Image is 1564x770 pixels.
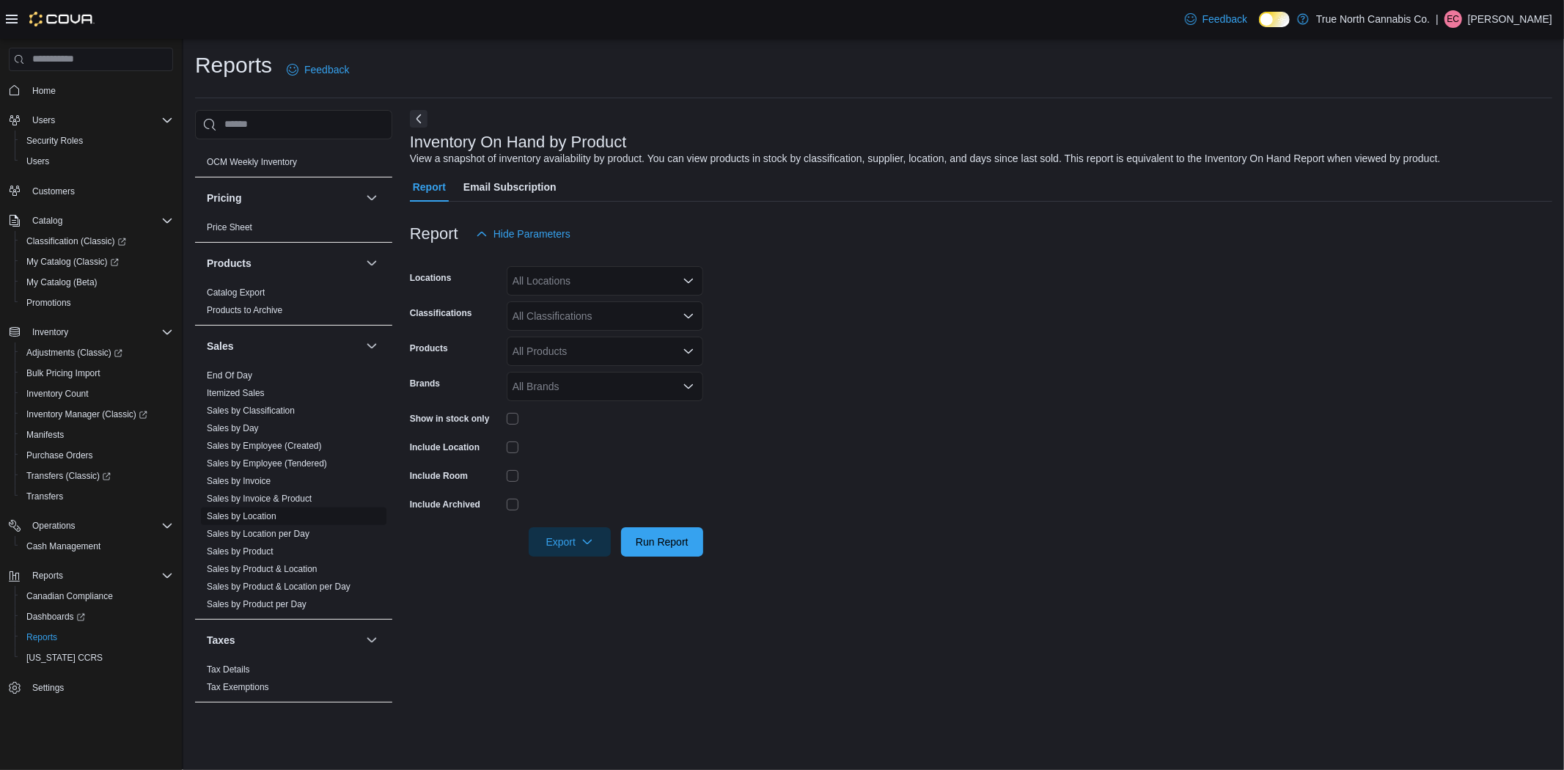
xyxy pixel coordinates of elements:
[21,488,69,505] a: Transfers
[207,564,317,574] a: Sales by Product & Location
[26,323,173,341] span: Inventory
[207,546,273,557] span: Sales by Product
[21,426,173,444] span: Manifests
[207,475,271,487] span: Sales by Invoice
[26,235,126,247] span: Classification (Classic)
[32,215,62,227] span: Catalog
[21,153,173,170] span: Users
[21,467,117,485] a: Transfers (Classic)
[21,344,173,362] span: Adjustments (Classic)
[21,608,91,626] a: Dashboards
[21,294,173,312] span: Promotions
[195,661,392,702] div: Taxes
[26,111,173,129] span: Users
[3,516,179,536] button: Operations
[470,219,576,249] button: Hide Parameters
[363,337,381,355] button: Sales
[207,406,295,416] a: Sales by Classification
[3,677,179,698] button: Settings
[683,345,694,357] button: Open list of options
[21,406,153,423] a: Inventory Manager (Classic)
[15,466,179,486] a: Transfers (Classic)
[26,679,70,697] a: Settings
[207,157,297,167] a: OCM Weekly Inventory
[26,155,49,167] span: Users
[32,570,63,582] span: Reports
[207,529,309,539] a: Sales by Location per Day
[207,387,265,399] span: Itemized Sales
[207,422,259,434] span: Sales by Day
[21,649,173,667] span: Washington CCRS
[26,567,173,584] span: Reports
[21,406,173,423] span: Inventory Manager (Classic)
[15,606,179,627] a: Dashboards
[21,232,132,250] a: Classification (Classic)
[26,81,173,100] span: Home
[410,342,448,354] label: Products
[304,62,349,77] span: Feedback
[21,587,173,605] span: Canadian Compliance
[207,388,265,398] a: Itemized Sales
[1468,10,1552,28] p: [PERSON_NAME]
[26,450,93,461] span: Purchase Orders
[207,581,350,593] span: Sales by Product & Location per Day
[21,364,173,382] span: Bulk Pricing Import
[410,151,1441,166] div: View a snapshot of inventory availability by product. You can view products in stock by classific...
[1179,4,1253,34] a: Feedback
[1259,27,1260,28] span: Dark Mode
[21,253,173,271] span: My Catalog (Classic)
[195,51,272,80] h1: Reports
[410,272,452,284] label: Locations
[15,586,179,606] button: Canadian Compliance
[207,405,295,417] span: Sales by Classification
[207,287,265,298] span: Catalog Export
[1444,10,1462,28] div: Eric Chittim
[410,307,472,319] label: Classifications
[21,385,173,403] span: Inventory Count
[21,587,119,605] a: Canadian Compliance
[21,294,77,312] a: Promotions
[21,447,173,464] span: Purchase Orders
[363,189,381,207] button: Pricing
[207,339,360,353] button: Sales
[26,408,147,420] span: Inventory Manager (Classic)
[21,649,109,667] a: [US_STATE] CCRS
[32,520,76,532] span: Operations
[21,447,99,464] a: Purchase Orders
[26,517,173,535] span: Operations
[207,339,234,353] h3: Sales
[26,590,113,602] span: Canadian Compliance
[207,664,250,675] span: Tax Details
[207,528,309,540] span: Sales by Location per Day
[32,85,56,97] span: Home
[26,82,62,100] a: Home
[1259,12,1290,27] input: Dark Mode
[21,274,103,291] a: My Catalog (Beta)
[1436,10,1439,28] p: |
[207,256,252,271] h3: Products
[363,631,381,649] button: Taxes
[26,367,100,379] span: Bulk Pricing Import
[21,467,173,485] span: Transfers (Classic)
[207,423,259,433] a: Sales by Day
[26,297,71,309] span: Promotions
[21,274,173,291] span: My Catalog (Beta)
[26,470,111,482] span: Transfers (Classic)
[32,114,55,126] span: Users
[15,486,179,507] button: Transfers
[410,110,427,128] button: Next
[410,378,440,389] label: Brands
[281,55,355,84] a: Feedback
[21,364,106,382] a: Bulk Pricing Import
[26,429,64,441] span: Manifests
[207,191,241,205] h3: Pricing
[26,678,173,697] span: Settings
[15,445,179,466] button: Purchase Orders
[26,183,81,200] a: Customers
[26,388,89,400] span: Inventory Count
[26,182,173,200] span: Customers
[21,608,173,626] span: Dashboards
[26,517,81,535] button: Operations
[207,598,306,610] span: Sales by Product per Day
[207,681,269,693] span: Tax Exemptions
